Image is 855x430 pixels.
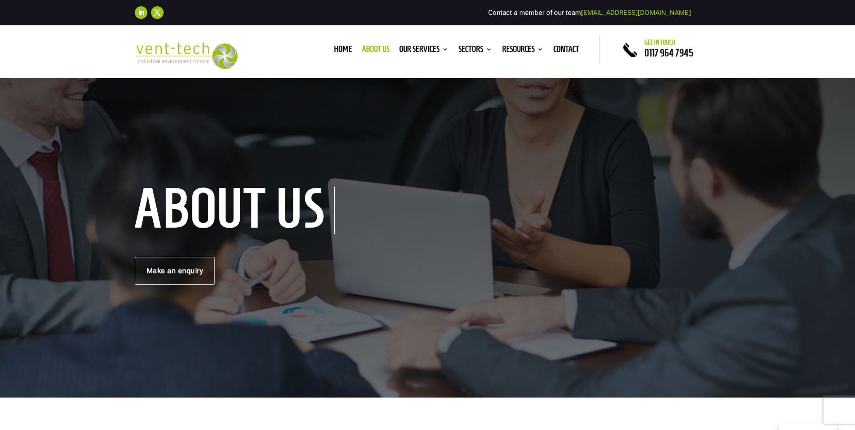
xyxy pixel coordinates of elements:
[502,46,544,56] a: Resources
[135,257,215,285] a: Make an enquiry
[135,6,147,19] a: Follow on LinkedIn
[135,42,238,69] img: 2023-09-27T08_35_16.549ZVENT-TECH---Clear-background
[334,46,352,56] a: Home
[553,46,579,56] a: Contact
[151,6,164,19] a: Follow on X
[645,39,676,46] span: Get in touch
[458,46,492,56] a: Sectors
[135,187,335,234] h1: About us
[645,47,693,58] a: 0117 964 7945
[362,46,389,56] a: About us
[581,9,691,17] a: [EMAIL_ADDRESS][DOMAIN_NAME]
[488,9,691,17] span: Contact a member of our team
[399,46,448,56] a: Our Services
